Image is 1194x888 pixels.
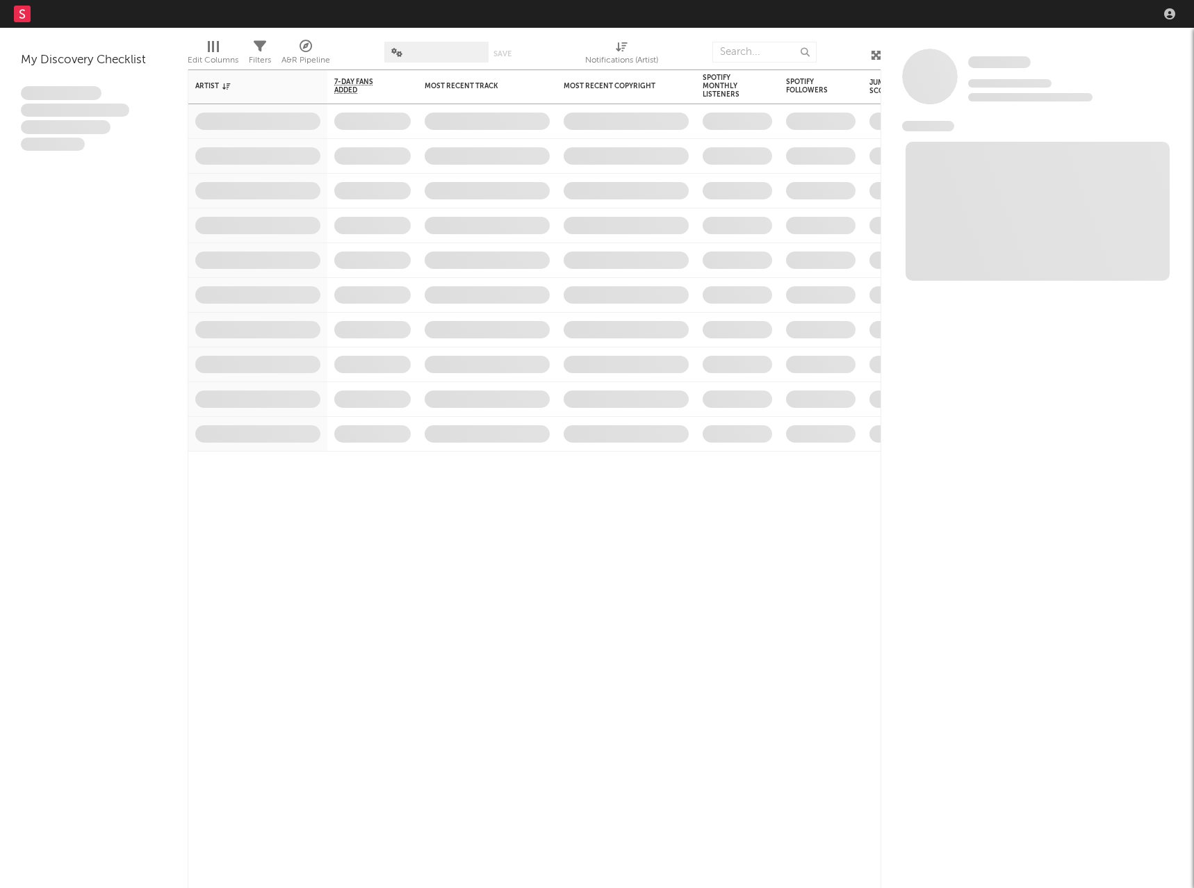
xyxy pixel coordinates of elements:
div: Filters [249,35,271,75]
span: Tracking Since: [DATE] [968,79,1052,88]
div: Most Recent Track [425,82,529,90]
div: Edit Columns [188,35,238,75]
div: Jump Score [869,79,904,95]
div: A&R Pipeline [281,35,330,75]
a: Some Artist [968,56,1031,69]
div: A&R Pipeline [281,52,330,69]
div: My Discovery Checklist [21,52,167,69]
div: Spotify Monthly Listeners [703,74,751,99]
div: Spotify Followers [786,78,835,94]
div: Filters [249,52,271,69]
div: Artist [195,82,300,90]
div: Edit Columns [188,52,238,69]
span: 7-Day Fans Added [334,78,390,94]
div: Notifications (Artist) [585,52,658,69]
span: News Feed [902,121,954,131]
button: Save [493,50,512,58]
span: Some Artist [968,56,1031,68]
span: Aliquam viverra [21,138,85,151]
span: Lorem ipsum dolor [21,86,101,100]
span: 0 fans last week [968,93,1093,101]
span: Praesent ac interdum [21,120,111,134]
div: Most Recent Copyright [564,82,668,90]
span: Integer aliquet in purus et [21,104,129,117]
input: Search... [712,42,817,63]
div: Notifications (Artist) [585,35,658,75]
